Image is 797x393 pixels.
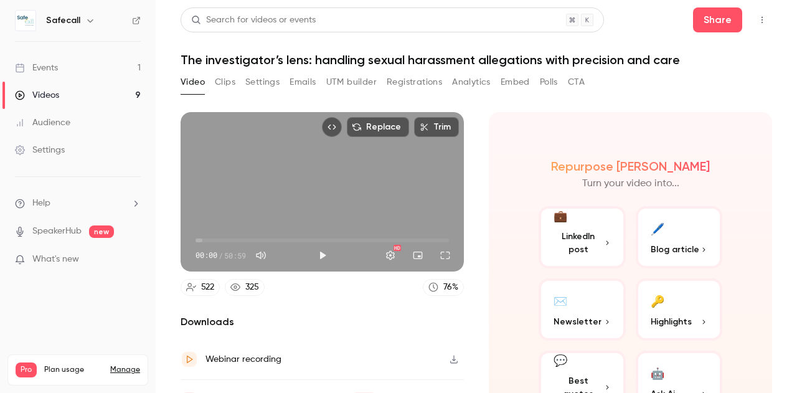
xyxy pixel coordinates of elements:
button: Clips [215,72,235,92]
button: 🖊️Blog article [636,206,723,268]
div: HD [394,245,401,251]
button: Trim [414,117,459,137]
div: Search for videos or events [191,14,316,27]
button: Settings [245,72,280,92]
div: Webinar recording [205,352,281,367]
div: 🖊️ [651,219,664,238]
button: ✉️Newsletter [539,278,626,341]
button: Polls [540,72,558,92]
a: 325 [225,279,265,296]
span: Highlights [651,315,692,328]
button: Turn on miniplayer [405,243,430,268]
div: 00:00 [196,250,246,261]
a: 522 [181,279,220,296]
img: Safecall [16,11,35,31]
p: Turn your video into... [582,176,679,191]
a: SpeakerHub [32,225,82,238]
iframe: Noticeable Trigger [126,254,141,265]
div: 76 % [443,281,458,294]
span: Blog article [651,243,699,256]
button: Mute [248,243,273,268]
div: Audience [15,116,70,129]
div: 🔑 [651,291,664,310]
li: help-dropdown-opener [15,197,141,210]
span: Plan usage [44,365,103,375]
button: 💼LinkedIn post [539,206,626,268]
button: UTM builder [326,72,377,92]
div: 325 [245,281,259,294]
div: 💼 [554,208,567,225]
span: Newsletter [554,315,601,328]
button: CTA [568,72,585,92]
button: Analytics [452,72,491,92]
button: Share [693,7,742,32]
button: Registrations [387,72,442,92]
div: 💬 [554,353,567,369]
span: Pro [16,362,37,377]
button: Embed video [322,117,342,137]
div: Settings [15,144,65,156]
div: Events [15,62,58,74]
div: 🤖 [651,363,664,382]
span: LinkedIn post [554,230,603,256]
button: Settings [378,243,403,268]
a: 76% [423,279,464,296]
button: Emails [290,72,316,92]
h1: The investigator’s lens: handling sexual harassment allegations with precision and care [181,52,772,67]
h2: Repurpose [PERSON_NAME] [551,159,710,174]
span: new [89,225,114,238]
div: 522 [201,281,214,294]
button: Replace [347,117,409,137]
button: Play [310,243,335,268]
span: What's new [32,253,79,266]
button: 🔑Highlights [636,278,723,341]
span: Help [32,197,50,210]
span: / [219,250,223,261]
div: Videos [15,89,59,102]
button: Video [181,72,205,92]
span: 50:59 [224,250,246,261]
button: Full screen [433,243,458,268]
span: 00:00 [196,250,217,261]
div: ✉️ [554,291,567,310]
button: Top Bar Actions [752,10,772,30]
a: Manage [110,365,140,375]
h6: Safecall [46,14,80,27]
button: Embed [501,72,530,92]
h2: Downloads [181,315,464,329]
